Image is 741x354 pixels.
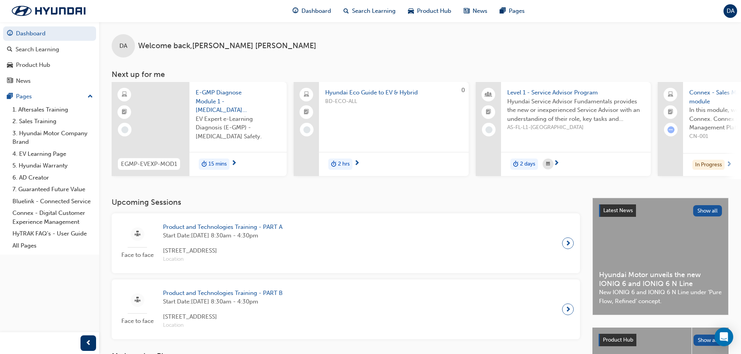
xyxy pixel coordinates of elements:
button: DashboardSearch LearningProduct HubNews [3,25,96,89]
span: next-icon [554,160,559,167]
a: Product HubShow all [599,334,722,346]
span: news-icon [7,78,13,85]
span: guage-icon [7,30,13,37]
button: DA [723,4,737,18]
span: Hyundai Motor unveils the new IONIQ 6 and IONIQ 6 N Line [599,270,722,288]
a: 5. Hyundai Warranty [9,160,96,172]
span: 2 days [520,160,535,169]
a: EGMP-EVEXP-MOD1E-GMP Diagnose Module 1 - [MEDICAL_DATA] SafetyEV Expert e-Learning Diagnosis (E-G... [112,82,287,176]
span: Hyundai Eco Guide to EV & Hybrid [325,88,462,97]
span: E-GMP Diagnose Module 1 - [MEDICAL_DATA] Safety [196,88,280,115]
a: 4. EV Learning Page [9,148,96,160]
a: Latest NewsShow allHyundai Motor unveils the new IONIQ 6 and IONIQ 6 N LineNew IONIQ 6 and IONIQ ... [592,198,729,315]
a: news-iconNews [457,3,494,19]
a: Connex - Digital Customer Experience Management [9,207,96,228]
button: Pages [3,89,96,104]
a: Face to faceProduct and Technologies Training - PART BStart Date:[DATE] 8:30am - 4:30pm[STREET_AD... [118,286,574,333]
div: News [16,77,31,85]
span: calendar-icon [546,159,550,169]
a: 0Hyundai Eco Guide to EV & HybridBD-ECO-ALLduration-icon2 hrs [294,82,469,176]
div: Pages [16,92,32,101]
span: learningRecordVerb_NONE-icon [121,126,128,133]
div: In Progress [692,160,725,170]
span: search-icon [343,6,349,16]
a: Latest NewsShow all [599,204,722,217]
button: Show all [693,205,722,216]
a: 1. Aftersales Training [9,104,96,116]
span: Level 1 - Service Advisor Program [507,88,645,97]
span: Latest News [603,207,633,214]
span: pages-icon [500,6,506,16]
span: up-icon [88,92,93,102]
a: 7. Guaranteed Future Value [9,183,96,195]
span: search-icon [7,46,12,53]
span: next-icon [565,238,571,249]
div: Product Hub [16,61,50,70]
span: Location [163,321,283,330]
a: 2. Sales Training [9,115,96,127]
span: learningResourceType_ELEARNING-icon [122,90,127,100]
span: duration-icon [513,159,519,169]
span: duration-icon [331,159,336,169]
h3: Next up for me [99,70,741,79]
span: news-icon [464,6,469,16]
span: duration-icon [201,159,207,169]
a: Bluelink - Connected Service [9,195,96,208]
a: Level 1 - Service Advisor ProgramHyundai Service Advisor Fundamentals provides the new or inexper... [476,82,651,176]
span: Pages [509,7,525,16]
a: News [3,74,96,88]
a: Product Hub [3,58,96,72]
a: HyTRAK FAQ's - User Guide [9,228,96,240]
span: Product Hub [417,7,451,16]
span: New IONIQ 6 and IONIQ 6 N Line under ‘Pure Flow, Refined’ concept. [599,288,722,305]
span: sessionType_FACE_TO_FACE-icon [135,229,140,239]
div: Open Intercom Messenger [715,328,733,346]
span: learningRecordVerb_ATTEMPT-icon [667,126,674,133]
span: guage-icon [293,6,298,16]
span: Dashboard [301,7,331,16]
span: Product and Technologies Training - PART A [163,223,282,232]
span: car-icon [7,62,13,69]
a: Search Learning [3,42,96,57]
span: next-icon [354,160,360,167]
a: car-iconProduct Hub [402,3,457,19]
span: car-icon [408,6,414,16]
span: 0 [461,87,465,94]
span: BD-ECO-ALL [325,97,462,106]
span: booktick-icon [486,107,491,117]
button: Show all [694,335,723,346]
a: All Pages [9,240,96,252]
span: people-icon [486,90,491,100]
span: laptop-icon [304,90,309,100]
span: DA [727,7,734,16]
span: Start Date: [DATE] 8:30am - 4:30pm [163,297,283,306]
span: next-icon [726,161,732,168]
span: 2 hrs [338,160,350,169]
span: DA [119,42,127,51]
span: Welcome back , [PERSON_NAME] [PERSON_NAME] [138,42,316,51]
span: Face to face [118,317,157,326]
img: Trak [4,3,93,19]
span: next-icon [231,160,237,167]
span: Search Learning [352,7,396,16]
span: booktick-icon [304,107,309,117]
span: Face to face [118,251,157,260]
span: booktick-icon [122,107,127,117]
span: prev-icon [86,338,91,348]
span: booktick-icon [668,107,673,117]
span: News [473,7,487,16]
a: Dashboard [3,26,96,41]
span: Start Date: [DATE] 8:30am - 4:30pm [163,231,282,240]
span: learningRecordVerb_NONE-icon [303,126,310,133]
span: EV Expert e-Learning Diagnosis (E-GMP) - [MEDICAL_DATA] Safety. [196,115,280,141]
a: 3. Hyundai Motor Company Brand [9,127,96,148]
span: learningRecordVerb_NONE-icon [485,126,492,133]
div: Search Learning [16,45,59,54]
a: guage-iconDashboard [286,3,337,19]
span: laptop-icon [668,90,673,100]
span: Location [163,255,282,264]
h3: Upcoming Sessions [112,198,580,207]
a: Face to faceProduct and Technologies Training - PART AStart Date:[DATE] 8:30am - 4:30pm[STREET_AD... [118,220,574,267]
